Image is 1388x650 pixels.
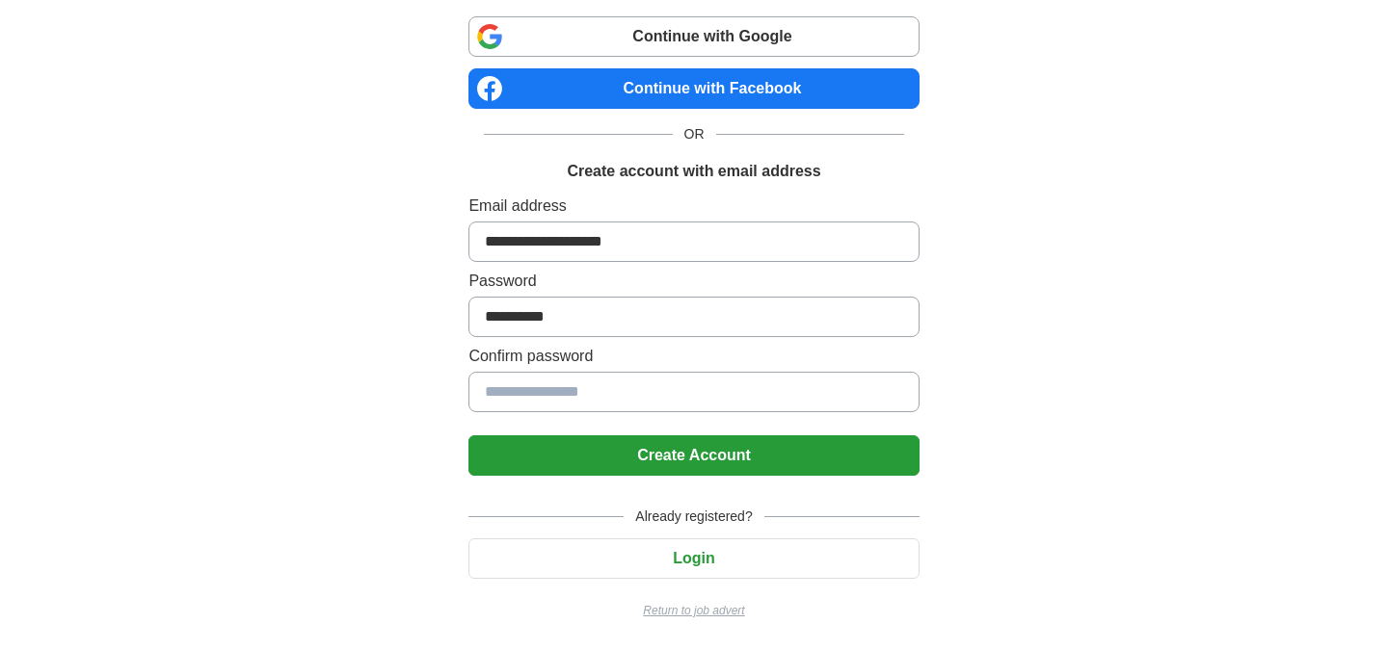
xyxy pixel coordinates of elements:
[468,270,919,293] label: Password
[673,124,716,144] span: OR
[468,345,919,368] label: Confirm password
[468,68,919,109] a: Continue with Facebook
[468,195,919,218] label: Email address
[624,507,763,527] span: Already registered?
[468,550,919,566] a: Login
[468,435,919,476] button: Create Account
[468,16,919,57] a: Continue with Google
[567,160,820,183] h1: Create account with email address
[468,602,919,619] a: Return to job advert
[468,538,919,579] button: Login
